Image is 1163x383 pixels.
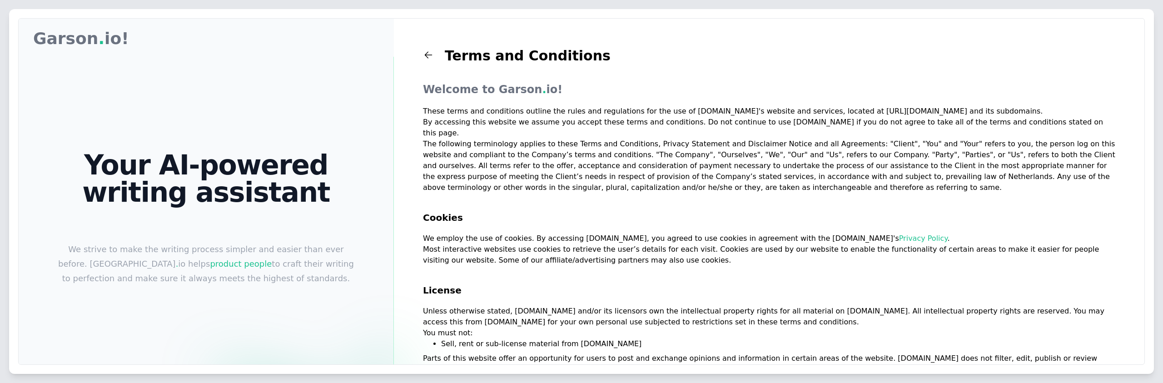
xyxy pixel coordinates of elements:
[176,259,179,269] span: .
[423,139,1115,193] p: The following terminology applies to these Terms and Conditions, Privacy Statement and Disclaimer...
[54,151,359,206] h1: Your AI-powered writing assistant
[423,82,1115,106] p: Welcome to Garson io!
[445,48,611,82] h1: Terms and Conditions
[210,259,272,269] span: product people
[423,117,1115,139] p: By accessing this website we assume you accept these terms and conditions. Do not continue to use...
[54,242,359,286] p: We strive to make the writing process simpler and easier than ever before. [GEOGRAPHIC_DATA] io h...
[423,328,1115,338] p: You must not:
[423,244,1115,266] p: Most interactive websites use cookies to retrieve the user’s details for each visit. Cookies are ...
[423,266,1115,306] h2: License
[30,27,132,60] a: Garson.io!
[33,30,379,57] nav: Global
[899,234,948,243] a: Privacy Policy
[98,29,104,48] span: .
[542,83,546,96] span: .
[33,30,129,57] p: Garson io!
[423,233,1115,244] p: We employ the use of cookies. By accessing [DOMAIN_NAME], you agreed to use cookies in agreement ...
[441,338,1115,349] li: Sell, rent or sub-license material from [DOMAIN_NAME]
[423,306,1115,328] p: Unless otherwise stated, [DOMAIN_NAME] and/or its licensors own the intellectual property rights ...
[423,106,1115,117] p: These terms and conditions outline the rules and regulations for the use of [DOMAIN_NAME]'s websi...
[423,193,1115,233] h2: Cookies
